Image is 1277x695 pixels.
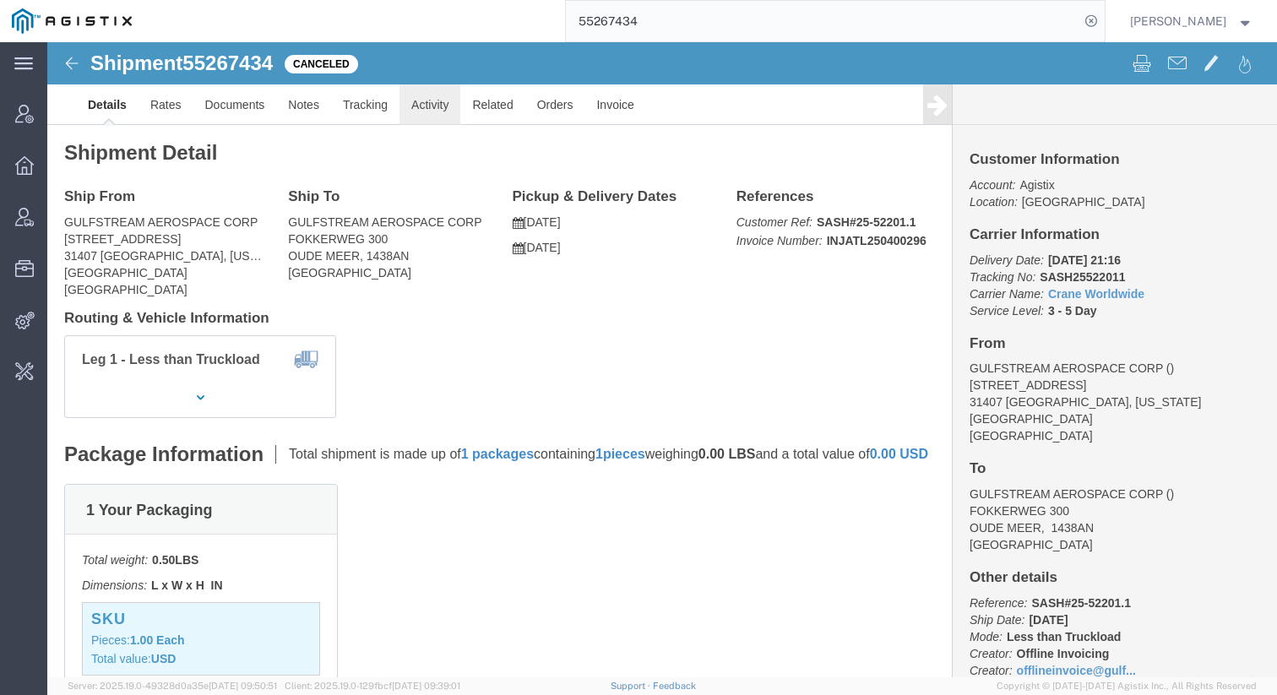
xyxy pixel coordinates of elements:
[611,681,653,691] a: Support
[997,679,1257,693] span: Copyright © [DATE]-[DATE] Agistix Inc., All Rights Reserved
[68,681,277,691] span: Server: 2025.19.0-49328d0a35e
[12,8,132,34] img: logo
[392,681,460,691] span: [DATE] 09:39:01
[566,1,1079,41] input: Search for shipment number, reference number
[47,42,1277,677] iframe: FS Legacy Container
[209,681,277,691] span: [DATE] 09:50:51
[1130,12,1226,30] span: Daria Moshkova
[653,681,696,691] a: Feedback
[1129,11,1254,31] button: [PERSON_NAME]
[285,681,460,691] span: Client: 2025.19.0-129fbcf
